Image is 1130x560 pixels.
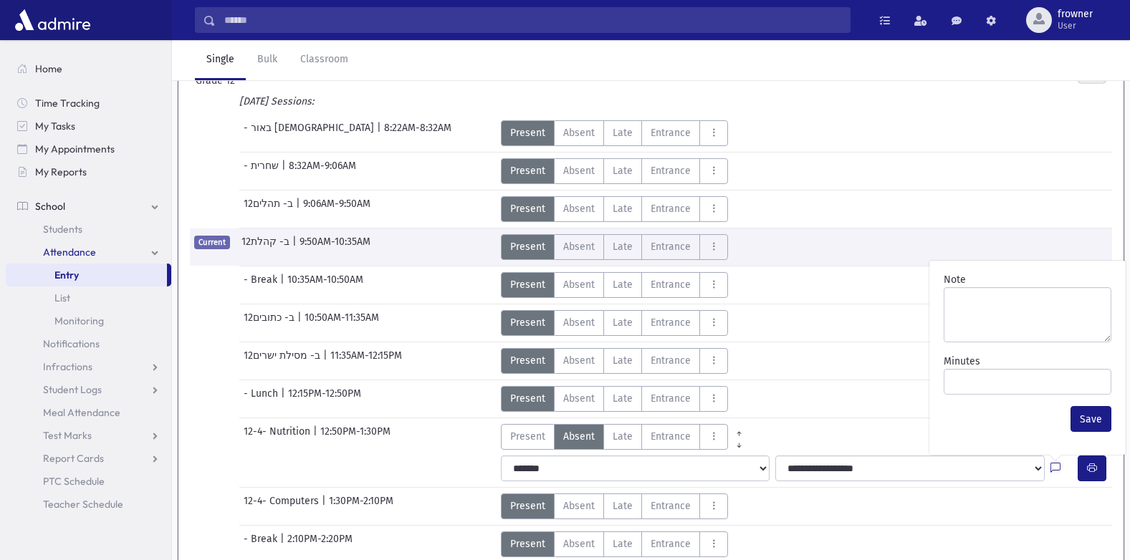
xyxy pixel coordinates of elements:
a: Notifications [6,332,171,355]
a: My Tasks [6,115,171,137]
span: | [323,348,330,374]
div: AttTypes [501,196,728,222]
span: Late [613,125,633,140]
span: Monitoring [54,314,104,327]
span: Absent [563,125,595,140]
span: | [322,493,329,519]
span: - Lunch [244,386,281,412]
span: Attendance [43,246,96,259]
span: Entrance [651,498,691,513]
label: Note [944,272,966,287]
span: Late [613,163,633,178]
img: AdmirePro [11,6,94,34]
div: AttTypes [501,310,728,336]
span: 12-4- Computers [244,493,322,519]
span: Current [194,236,230,249]
a: Infractions [6,355,171,378]
a: My Appointments [6,137,171,160]
span: Entrance [651,315,691,330]
span: Absent [563,201,595,216]
span: Late [613,353,633,368]
span: Absent [563,536,595,551]
div: AttTypes [501,386,728,412]
div: AttTypes [501,158,728,184]
a: Students [6,218,171,241]
span: 9:06AM-9:50AM [303,196,370,222]
span: Present [510,353,545,368]
span: Entrance [651,429,691,444]
span: Present [510,277,545,292]
span: - באור [DEMOGRAPHIC_DATA] [244,120,377,146]
span: Entrance [651,201,691,216]
span: Absent [563,429,595,444]
span: Absent [563,391,595,406]
a: Home [6,57,171,80]
a: All Later [728,435,750,447]
span: | [292,234,300,260]
a: My Reports [6,160,171,183]
span: Present [510,201,545,216]
span: Absent [563,277,595,292]
a: All Prior [728,424,750,435]
div: AttTypes [501,272,728,298]
span: 12:15PM-12:50PM [288,386,361,412]
span: Late [613,277,633,292]
span: 12ב- מסילת ישרים [244,348,323,374]
a: Entry [6,264,167,286]
a: School [6,195,171,218]
span: Present [510,498,545,513]
span: Teacher Schedule [43,498,123,511]
span: | [280,531,287,557]
a: PTC Schedule [6,470,171,493]
span: | [280,272,287,298]
span: Present [510,125,545,140]
span: 2:10PM-2:20PM [287,531,353,557]
span: User [1058,20,1093,32]
span: Present [510,315,545,330]
span: | [377,120,384,146]
span: Late [613,239,633,254]
span: Students [43,223,82,236]
a: Student Logs [6,378,171,401]
span: Late [613,429,633,444]
span: 8:22AM-8:32AM [384,120,451,146]
span: Late [613,201,633,216]
span: Absent [563,498,595,513]
input: Search [216,7,850,33]
span: Entrance [651,353,691,368]
span: Entrance [651,125,691,140]
span: | [296,196,303,222]
span: List [54,291,70,304]
span: Notifications [43,337,100,350]
span: 12-4- Nutrition [244,424,313,450]
span: My Tasks [35,120,75,132]
div: AttTypes [501,424,750,450]
span: Report Cards [43,452,104,465]
a: Time Tracking [6,92,171,115]
span: Present [510,391,545,406]
div: AttTypes [501,348,728,374]
span: Entrance [651,163,691,178]
span: | [313,424,320,450]
span: | [297,310,305,336]
span: 8:32AM-9:06AM [289,158,356,184]
span: Time Tracking [35,97,100,110]
span: Present [510,536,545,551]
span: Absent [563,315,595,330]
span: frowner [1058,9,1093,20]
span: Entry [54,269,79,281]
a: Single [195,40,246,80]
div: AttTypes [501,493,728,519]
span: Late [613,315,633,330]
a: List [6,286,171,309]
span: Meal Attendance [43,406,120,419]
span: Present [510,429,545,444]
span: 12ב- כתובים [244,310,297,336]
span: Test Marks [43,429,92,442]
span: PTC Schedule [43,475,105,488]
span: - שחרית [244,158,282,184]
span: 12ב- קהלת [241,234,292,260]
span: - Break [244,531,280,557]
span: 12:50PM-1:30PM [320,424,391,450]
span: Entrance [651,391,691,406]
